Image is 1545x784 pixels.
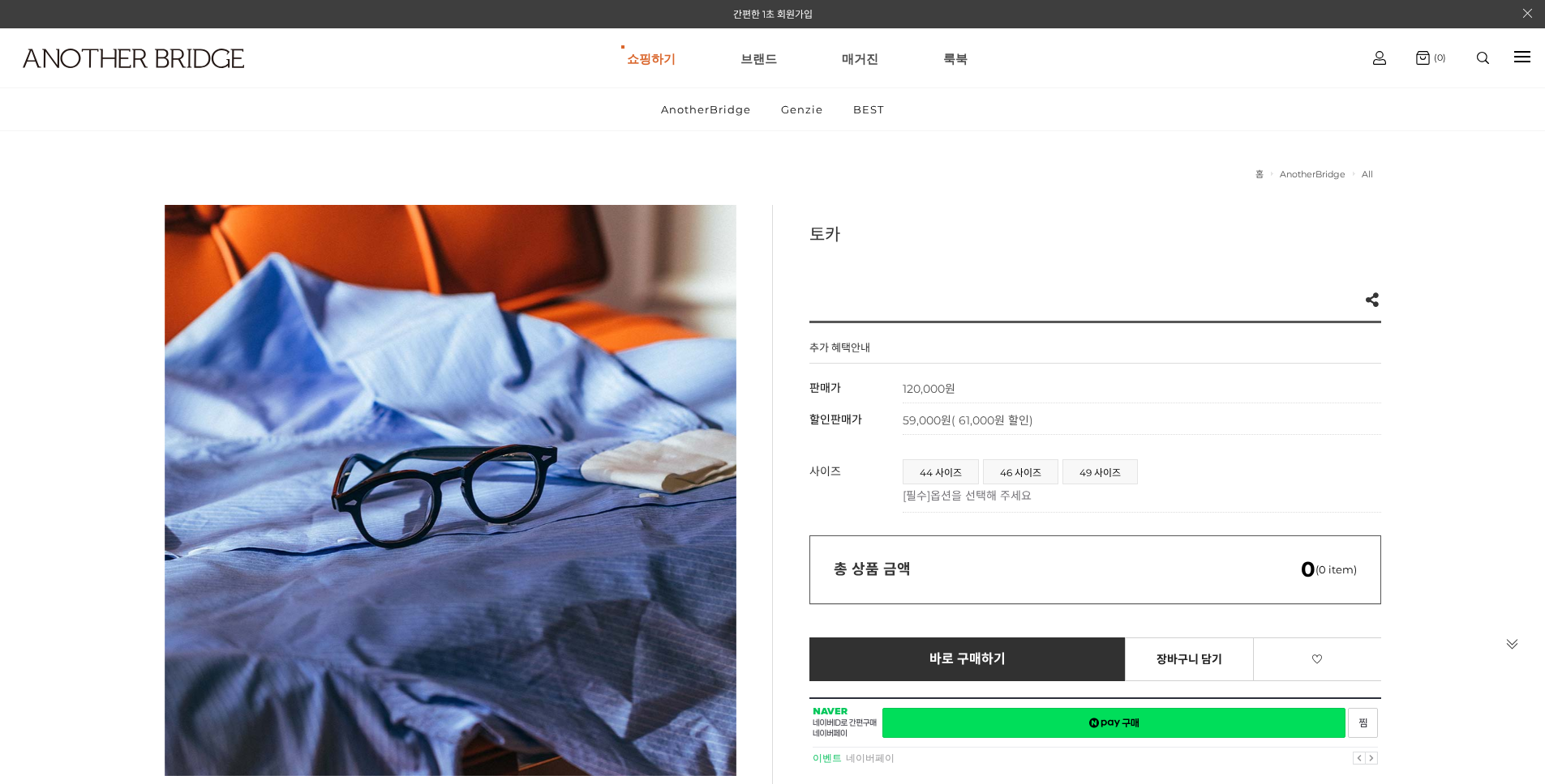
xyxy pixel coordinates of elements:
[809,381,841,395] span: 판매가
[846,752,895,764] a: 네이버페이
[813,752,842,764] strong: 이벤트
[1301,563,1357,576] span: (0 item)
[1063,460,1137,484] a: 49 사이즈
[809,637,1127,681] a: 바로 구매하기
[1416,51,1446,65] a: (0)
[767,88,837,130] a: Genzie
[903,460,978,484] a: 44 사이즈
[809,412,862,427] span: 할인판매가
[903,459,979,484] li: 44 사이즈
[1301,556,1315,582] em: 0
[1280,168,1345,180] a: AnotherBridge
[809,221,1381,245] h3: 토카
[951,413,1033,428] span: ( 61,000원 할인)
[1430,52,1446,63] span: (0)
[647,88,765,130] a: AnotherBridge
[627,29,676,87] a: 쇼핑하기
[23,49,244,68] img: logo
[842,29,878,87] a: 매거진
[809,339,870,363] h4: 추가 혜택안내
[1125,637,1254,681] a: 장바구니 담기
[983,459,1058,484] li: 46 사이즈
[903,487,1373,503] p: [필수]
[1416,51,1430,65] img: cart
[1348,708,1378,738] a: 새창
[740,29,777,87] a: 브랜드
[882,708,1345,738] a: 새창
[834,560,911,578] strong: 총 상품 금액
[1255,168,1264,180] a: 홈
[943,29,968,87] a: 룩북
[809,451,903,513] th: 사이즈
[1362,168,1373,180] a: All
[984,460,1058,484] a: 46 사이즈
[903,413,1033,428] span: 59,000원
[929,652,1006,667] span: 바로 구매하기
[903,381,955,396] strong: 120,000원
[733,8,813,20] a: 간편한 1초 회원가입
[1477,52,1489,64] img: search
[1373,51,1386,65] img: cart
[165,205,736,776] img: 7e6ff232aebe35997be30ccedceacef4.jpg
[8,49,240,108] a: logo
[1062,459,1138,484] li: 49 사이즈
[839,88,898,130] a: BEST
[930,488,1032,503] span: 옵션을 선택해 주세요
